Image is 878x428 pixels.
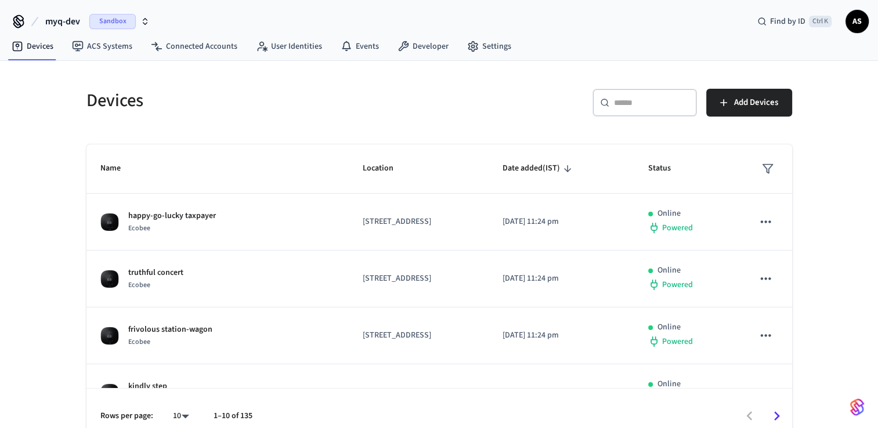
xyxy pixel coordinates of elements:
span: Ecobee [128,337,150,347]
div: 10 [167,408,195,425]
a: Connected Accounts [142,36,247,57]
img: ecobee_lite_3 [100,213,119,231]
span: Ecobee [128,280,150,290]
a: Developer [388,36,458,57]
p: [DATE] 11:24 pm [503,216,620,228]
span: Find by ID [770,16,805,27]
span: Sandbox [89,14,136,29]
p: Online [657,264,681,277]
span: Status [648,159,686,177]
span: Powered [662,279,693,291]
img: ecobee_lite_3 [100,270,119,288]
p: [STREET_ADDRESS] [363,329,475,342]
span: Ctrl K [809,16,832,27]
a: Events [331,36,388,57]
p: happy-go-lucky taxpayer [128,210,216,222]
span: Date added(IST) [503,159,575,177]
p: Online [657,208,681,220]
p: [DATE] 11:24 pm [503,273,620,285]
span: Name [100,159,136,177]
p: Online [657,378,681,390]
p: truthful concert [128,267,183,279]
div: Find by IDCtrl K [748,11,841,32]
p: Online [657,321,681,333]
a: ACS Systems [63,36,142,57]
p: [DATE] 11:24 pm [503,329,620,342]
a: Devices [2,36,63,57]
img: ecobee_lite_3 [100,383,119,402]
a: Settings [458,36,521,57]
p: [STREET_ADDRESS] [363,386,475,398]
p: 1–10 of 135 [214,410,252,422]
p: kindly step [128,380,167,393]
p: Rows per page: [100,410,153,422]
span: Powered [662,336,693,347]
p: [DATE] 11:24 pm [503,386,620,398]
p: [STREET_ADDRESS] [363,216,475,228]
img: ecobee_lite_3 [100,327,119,345]
span: AS [847,11,868,32]
span: Location [363,159,409,177]
span: Ecobee [128,223,150,233]
span: Powered [662,222,693,234]
p: frivolous station-wagon [128,324,212,336]
button: AS [846,10,869,33]
span: myq-dev [45,14,80,28]
span: Add Devices [734,95,778,110]
p: [STREET_ADDRESS] [363,273,475,285]
button: Add Devices [706,89,792,117]
a: User Identities [247,36,331,57]
h5: Devices [86,89,432,113]
img: SeamLogoGradient.69752ec5.svg [850,398,864,416]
